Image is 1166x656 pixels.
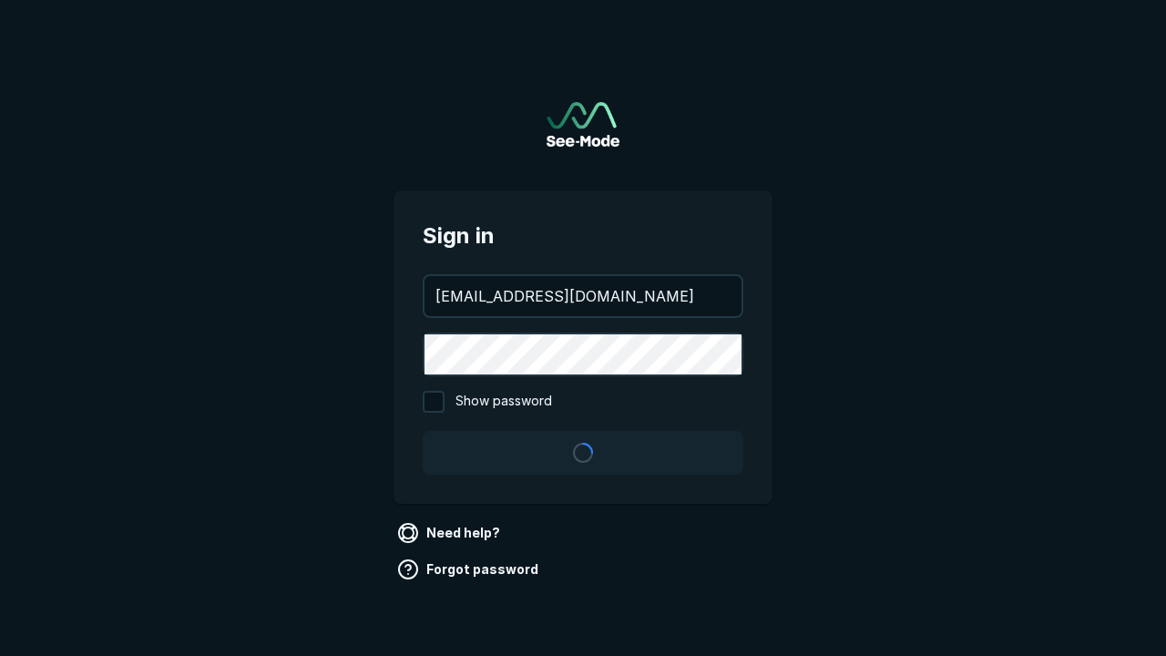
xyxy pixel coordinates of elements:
input: your@email.com [424,276,742,316]
a: Go to sign in [547,102,619,147]
span: Show password [455,391,552,413]
img: See-Mode Logo [547,102,619,147]
span: Sign in [423,220,743,252]
a: Forgot password [394,555,546,584]
a: Need help? [394,518,507,548]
